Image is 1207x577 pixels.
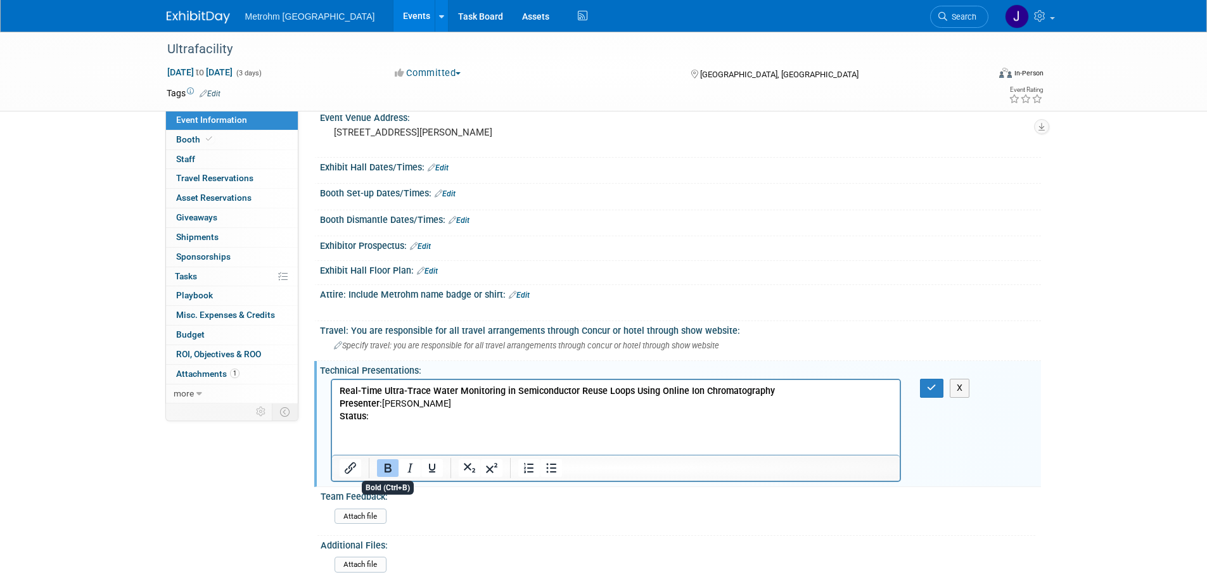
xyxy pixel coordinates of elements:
div: Ultrafacility [163,38,969,61]
button: Italic [399,459,421,477]
a: Edit [449,216,469,225]
a: Edit [435,189,456,198]
a: Staff [166,150,298,169]
a: Edit [410,242,431,251]
span: Giveaways [176,212,217,222]
div: Exhibitor Prospectus: [320,236,1041,253]
div: Event Format [914,66,1044,85]
div: Team Feedback: [321,487,1035,503]
span: Budget [176,329,205,339]
a: Edit [417,267,438,276]
button: Bullet list [540,459,562,477]
span: [DATE] [DATE] [167,67,233,78]
div: In-Person [1014,68,1044,78]
span: Shipments [176,232,219,242]
a: Attachments1 [166,365,298,384]
span: Search [947,12,976,22]
span: Attachments [176,369,239,379]
i: Booth reservation complete [206,136,212,143]
span: more [174,388,194,398]
div: Exhibit Hall Dates/Times: [320,158,1041,174]
button: Underline [421,459,443,477]
a: Search [930,6,988,28]
button: Committed [390,67,466,80]
button: Superscript [481,459,502,477]
span: Tasks [175,271,197,281]
a: Sponsorships [166,248,298,267]
a: Budget [166,326,298,345]
a: Asset Reservations [166,189,298,208]
a: Event Information [166,111,298,130]
a: Shipments [166,228,298,247]
div: Booth Set-up Dates/Times: [320,184,1041,200]
span: Specify travel: you are responsible for all travel arrangements through concur or hotel through s... [334,341,719,350]
span: (3 days) [235,69,262,77]
pre: [STREET_ADDRESS][PERSON_NAME] [334,127,606,138]
button: Numbered list [518,459,540,477]
a: Edit [200,89,220,98]
span: 1 [230,369,239,378]
div: Exhibit Hall Floor Plan: [320,261,1041,277]
td: Tags [167,87,220,99]
iframe: Rich Text Area [332,380,900,455]
a: ROI, Objectives & ROO [166,345,298,364]
img: Format-Inperson.png [999,68,1012,78]
span: [GEOGRAPHIC_DATA], [GEOGRAPHIC_DATA] [700,70,859,79]
span: Metrohm [GEOGRAPHIC_DATA] [245,11,375,22]
div: Travel: You are responsible for all travel arrangements through Concur or hotel through show webs... [320,321,1041,337]
button: Insert/edit link [340,459,361,477]
a: more [166,384,298,403]
a: Travel Reservations [166,169,298,188]
a: Playbook [166,286,298,305]
div: Additional Files: [321,536,1035,552]
a: Misc. Expenses & Credits [166,306,298,325]
a: Tasks [166,267,298,286]
span: Asset Reservations [176,193,252,203]
div: Technical Presentations: [320,361,1041,377]
a: Edit [509,291,530,300]
button: Subscript [459,459,480,477]
a: Edit [428,163,449,172]
a: Booth [166,130,298,149]
span: ROI, Objectives & ROO [176,349,261,359]
span: Booth [176,134,215,144]
img: Joanne Yam [1005,4,1029,29]
img: ExhibitDay [167,11,230,23]
div: Event Venue Address: [320,108,1041,124]
div: Booth Dismantle Dates/Times: [320,210,1041,227]
span: Staff [176,154,195,164]
div: Attire: Include Metrohm name badge or shirt: [320,285,1041,301]
span: Misc. Expenses & Credits [176,310,275,320]
button: X [950,379,970,397]
span: Event Information [176,115,247,125]
span: to [194,67,206,77]
a: Giveaways [166,208,298,227]
td: Personalize Event Tab Strip [250,403,272,420]
button: Bold [377,459,399,477]
td: Toggle Event Tabs [272,403,298,420]
span: Sponsorships [176,251,231,262]
div: Event Rating [1009,87,1043,93]
span: Playbook [176,290,213,300]
span: Travel Reservations [176,173,253,183]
